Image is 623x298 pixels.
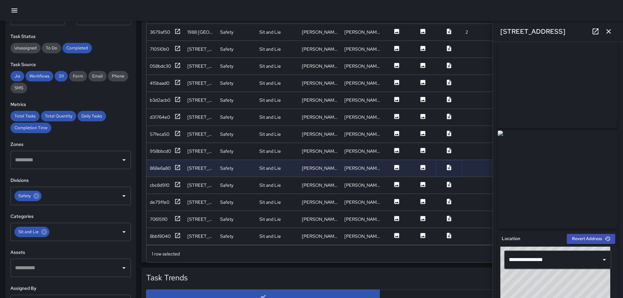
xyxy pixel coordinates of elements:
div: Safety [220,182,234,188]
h6: Task Status [10,33,131,40]
h6: Metrics [10,101,131,108]
div: 710510b0 [150,46,169,52]
span: Daily Tasks [78,113,106,119]
div: Sit and Lie [259,114,281,120]
div: 2160 Kalākaua Avenue [187,114,214,120]
div: Completion Time [10,123,51,133]
div: Zackary Secio [344,199,380,205]
button: Open [119,227,129,237]
div: Brian Hung [302,182,338,188]
div: Sit and Lie [259,148,281,154]
div: Brian Hung [344,182,380,188]
h6: Categories [10,213,131,220]
div: 275 Beach Walk [187,182,214,188]
div: d31764e0 [150,114,170,120]
div: 2 [465,29,468,35]
div: Sit and Lie [259,131,281,137]
span: Unassigned [10,45,41,51]
h6: Task Source [10,61,131,68]
div: Brian Hung [302,29,338,35]
div: Safety [220,46,234,52]
div: Brian Hung [344,131,380,137]
div: 310 Lewers Street [187,97,214,103]
div: 3679af50 [150,29,170,35]
span: Total Quantity [41,113,76,119]
div: Sit and Lie [259,63,281,69]
div: Sit and Lie [259,216,281,222]
div: b3d2acb0 [150,97,170,103]
span: Safety [14,192,35,200]
div: 57feca50 [150,131,169,137]
button: de79ffe0 [150,198,181,206]
div: Daily Tasks [78,111,106,121]
button: b3d2acb0 [150,96,181,104]
div: Sit and Lie [259,80,281,86]
span: Workflows [26,73,53,79]
div: Brian Hung [344,114,380,120]
div: Safety [220,216,234,222]
button: Open [119,263,129,272]
div: Unassigned [10,43,41,53]
button: 8bbf8040 [150,232,181,240]
div: 2586 Kalākaua Avenue [187,216,214,222]
button: d31764e0 [150,113,181,121]
div: Sit and Lie [259,233,281,239]
div: Sit and Lie [14,227,49,237]
div: 1 row selected [152,251,180,257]
span: Form [69,73,87,79]
div: Brian Hung [344,148,380,154]
h5: Task Trends [146,272,188,283]
div: Safety [220,148,234,154]
div: 868e6a80 [150,165,171,171]
div: Zackary Secio [302,199,338,205]
div: Form [69,71,87,81]
button: 57feca50 [150,130,181,138]
div: Brian Hung [344,97,380,103]
div: Brian Hung [344,46,380,52]
button: 058bdc30 [150,62,181,70]
div: Jia [10,71,24,81]
button: 3679af50 [150,28,181,36]
div: Zackary Secio [302,233,338,239]
div: de79ffe0 [150,199,169,205]
div: 2537-2501 Kalākaua Avenue [187,233,214,239]
div: Brian Hung [344,29,380,35]
div: 2128 Kalākaua Avenue [187,148,214,154]
div: 2448 Prince Edward Street [187,63,214,69]
div: SMS [10,83,27,93]
div: Sit and Lie [259,182,281,188]
div: Safety [220,63,234,69]
div: 8bbf8040 [150,233,171,239]
div: Safety [14,191,42,201]
div: 958bbcd0 [150,148,171,154]
div: Zackary Secio [344,216,380,222]
button: 415baad0 [150,79,181,87]
div: Brian Hung [344,165,380,171]
div: Safety [220,80,234,86]
div: Workflows [26,71,53,81]
div: Zackary Secio [302,216,338,222]
span: Phone [108,73,128,79]
h6: Zones [10,141,131,148]
div: 2150 Kalākaua Avenue [187,131,214,137]
div: Brian Hung [302,148,338,154]
h6: Assets [10,249,131,256]
span: SMS [10,85,27,91]
div: To Do [42,43,61,53]
button: Open [119,155,129,165]
div: Brian Hung [302,165,338,171]
div: Total Tasks [10,111,40,121]
button: 710510b0 [150,45,181,53]
div: Brian Hung [302,80,338,86]
div: Sit and Lie [259,29,281,35]
div: Brian Hung [302,46,338,52]
div: Safety [220,97,234,103]
div: Safety [220,114,234,120]
div: Sit and Lie [259,46,281,52]
div: Sit and Lie [259,97,281,103]
div: Safety [220,233,234,239]
div: Brian Hung [302,63,338,69]
span: Sit and Lie [14,228,43,236]
button: 958bbcd0 [150,147,181,155]
span: To Do [42,45,61,51]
